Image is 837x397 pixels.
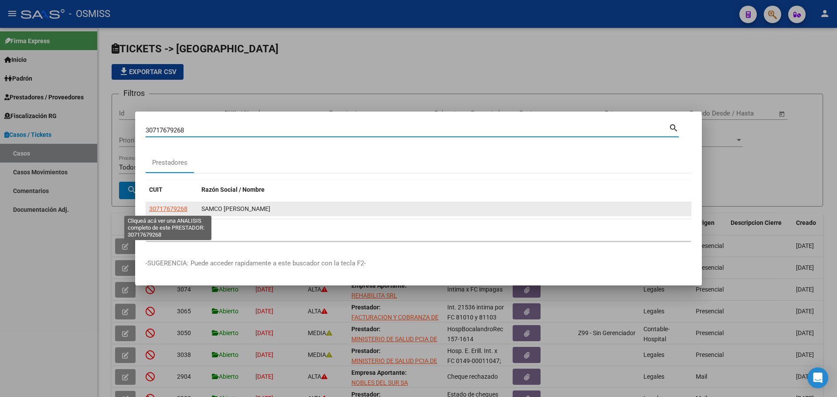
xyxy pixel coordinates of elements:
span: Razón Social / Nombre [201,186,265,193]
p: -SUGERENCIA: Puede acceder rapidamente a este buscador con la tecla F2- [146,258,691,268]
div: Open Intercom Messenger [807,367,828,388]
mat-icon: search [669,122,679,132]
div: Prestadores [152,158,187,168]
datatable-header-cell: CUIT [146,180,198,199]
div: SAMCO [PERSON_NAME] [201,204,688,214]
datatable-header-cell: Razón Social / Nombre [198,180,691,199]
span: 30717679268 [149,205,187,212]
div: 1 total [146,219,691,241]
span: CUIT [149,186,163,193]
